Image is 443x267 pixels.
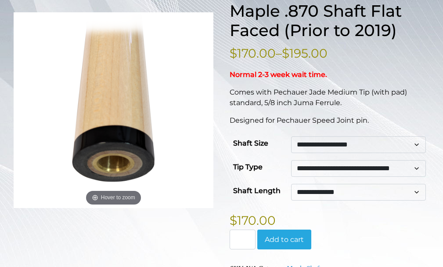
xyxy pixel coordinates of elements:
[230,46,276,61] bdi: 170.00
[230,87,429,108] p: Comes with Pechauer Jade Medium Tip (with pad) standard, 5/8 inch Juma Ferrule.
[230,44,429,62] p: –
[282,46,328,61] bdi: 195.00
[230,115,429,126] p: Designed for Pechauer Speed Joint pin.
[282,46,289,61] span: $
[230,213,276,228] bdi: 170.00
[257,230,311,250] button: Add to cart
[233,136,268,150] label: Shaft Size
[230,46,237,61] span: $
[14,12,213,208] img: PO2 Maple .870 Shaft Flat Faced (Prior to 2019)
[233,160,263,174] label: Tip Type
[230,213,237,228] span: $
[233,184,281,198] label: Shaft Length
[230,70,327,79] strong: Normal 2-3 week wait time.
[14,12,213,208] a: PO2 Maple .870 Shaft Flat Faced (Prior to 2019)Hover to zoom
[230,230,255,250] input: Product quantity
[230,1,429,40] h1: Maple .870 Shaft Flat Faced (Prior to 2019)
